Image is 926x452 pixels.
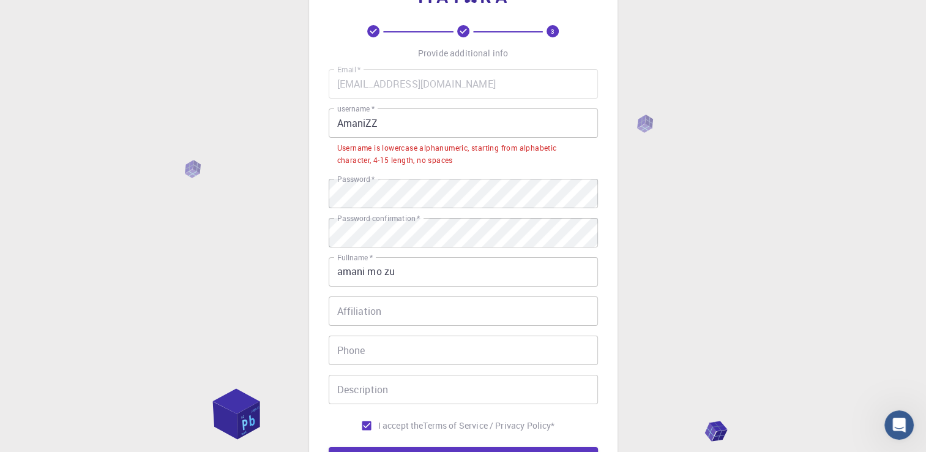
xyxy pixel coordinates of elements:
span: I accept the [378,420,424,432]
label: username [337,104,375,114]
label: Email [337,64,360,75]
p: Terms of Service / Privacy Policy * [423,420,554,432]
text: 3 [551,27,554,36]
label: Password confirmation [337,213,420,224]
label: Password [337,174,375,184]
iframe: Intercom live chat [884,410,914,440]
div: Username is lowercase alphanumeric, starting from alphabetic character, 4-15 length, no spaces [337,142,589,167]
a: Terms of Service / Privacy Policy* [423,420,554,432]
p: Provide additional info [418,47,508,59]
label: Fullname [337,252,373,263]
